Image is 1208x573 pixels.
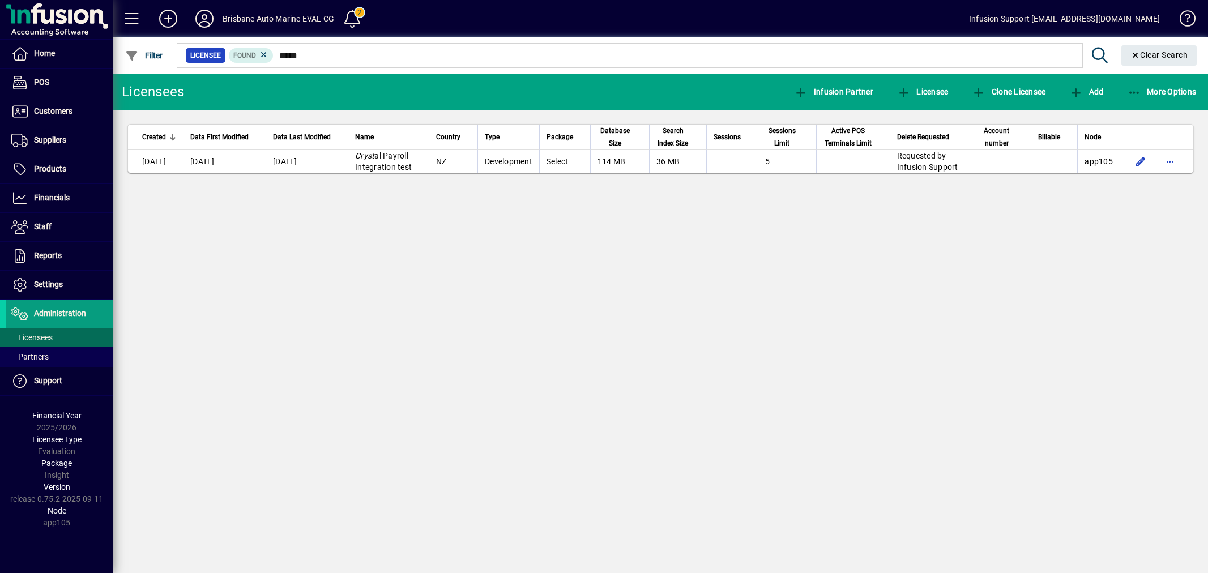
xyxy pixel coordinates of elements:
span: al Payroll Integration test [355,151,412,172]
button: Add [1066,82,1106,102]
td: NZ [429,150,477,173]
a: Reports [6,242,113,270]
span: Version [44,482,70,491]
div: Account number [979,125,1025,149]
td: 36 MB [649,150,706,173]
td: Select [539,150,590,173]
td: Development [477,150,539,173]
span: Created [142,131,166,143]
span: Licensee [190,50,221,61]
span: Node [48,506,66,515]
a: Licensees [6,328,113,347]
span: Customers [34,106,72,116]
span: Filter [125,51,163,60]
div: Billable [1038,131,1070,143]
span: Data Last Modified [273,131,331,143]
span: Active POS Terminals Limit [823,125,873,149]
span: POS [34,78,49,87]
span: Account number [979,125,1014,149]
span: Billable [1038,131,1060,143]
div: Sessions [714,131,751,143]
span: Name [355,131,374,143]
div: Search Index Size [656,125,699,149]
span: app105.prod.infusionbusinesssoftware.com [1085,157,1113,166]
div: Data First Modified [190,131,259,143]
div: Node [1085,131,1113,143]
span: Financials [34,193,70,202]
span: Licensee Type [32,435,82,444]
span: Licensee [897,87,949,96]
span: Suppliers [34,135,66,144]
span: Sessions [714,131,741,143]
span: Delete Requested [897,131,949,143]
div: Name [355,131,422,143]
a: Home [6,40,113,68]
span: Reports [34,251,62,260]
a: POS [6,69,113,97]
div: Database Size [597,125,642,149]
span: Support [34,376,62,385]
span: Licensees [11,333,53,342]
span: Package [547,131,573,143]
button: Licensee [894,82,951,102]
div: Type [485,131,532,143]
div: Data Last Modified [273,131,341,143]
div: Infusion Support [EMAIL_ADDRESS][DOMAIN_NAME] [969,10,1160,28]
span: Settings [34,280,63,289]
button: More Options [1125,82,1200,102]
td: 5 [758,150,816,173]
div: Sessions Limit [765,125,809,149]
div: Brisbane Auto Marine EVAL CG [223,10,334,28]
a: Staff [6,213,113,241]
span: Package [41,459,72,468]
span: Sessions Limit [765,125,799,149]
span: Infusion Partner [794,87,873,96]
td: [DATE] [128,150,183,173]
span: Products [34,164,66,173]
a: Products [6,155,113,183]
a: Settings [6,271,113,299]
em: Cryst [355,151,374,160]
a: Financials [6,184,113,212]
span: Found [233,52,256,59]
a: Suppliers [6,126,113,155]
span: Node [1085,131,1101,143]
button: Edit [1132,152,1150,170]
button: Clear [1121,45,1197,66]
button: Add [150,8,186,29]
mat-chip: Found Status: Found [229,48,274,63]
button: Profile [186,8,223,29]
button: Filter [122,45,166,66]
span: Partners [11,352,49,361]
span: Clone Licensee [972,87,1045,96]
div: Package [547,131,583,143]
a: Partners [6,347,113,366]
span: Add [1069,87,1103,96]
button: Infusion Partner [791,82,876,102]
span: Staff [34,222,52,231]
button: Clone Licensee [969,82,1048,102]
div: Delete Requested [897,131,965,143]
td: 114 MB [590,150,649,173]
a: Support [6,367,113,395]
span: Financial Year [32,411,82,420]
div: Active POS Terminals Limit [823,125,883,149]
a: Knowledge Base [1171,2,1194,39]
span: Search Index Size [656,125,689,149]
span: Data First Modified [190,131,249,143]
td: Requested by Infusion Support [890,150,972,173]
td: [DATE] [266,150,348,173]
div: Created [142,131,176,143]
span: Home [34,49,55,58]
span: Database Size [597,125,632,149]
div: Licensees [122,83,184,101]
span: Clear Search [1130,50,1188,59]
span: Administration [34,309,86,318]
div: Country [436,131,471,143]
a: Customers [6,97,113,126]
span: Type [485,131,500,143]
span: Country [436,131,460,143]
span: More Options [1128,87,1197,96]
button: More options [1161,152,1179,170]
td: [DATE] [183,150,266,173]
